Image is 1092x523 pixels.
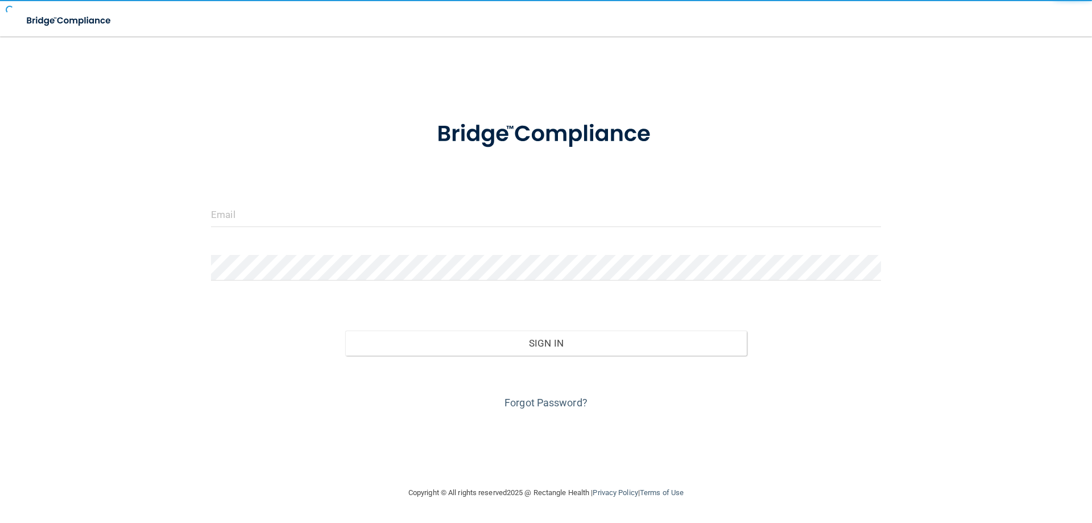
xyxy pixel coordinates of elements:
img: bridge_compliance_login_screen.278c3ca4.svg [17,9,122,32]
button: Sign In [345,331,747,356]
img: bridge_compliance_login_screen.278c3ca4.svg [413,105,679,164]
a: Privacy Policy [593,488,638,497]
input: Email [211,201,881,227]
div: Copyright © All rights reserved 2025 @ Rectangle Health | | [338,475,754,511]
a: Terms of Use [640,488,684,497]
a: Forgot Password? [504,397,588,409]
